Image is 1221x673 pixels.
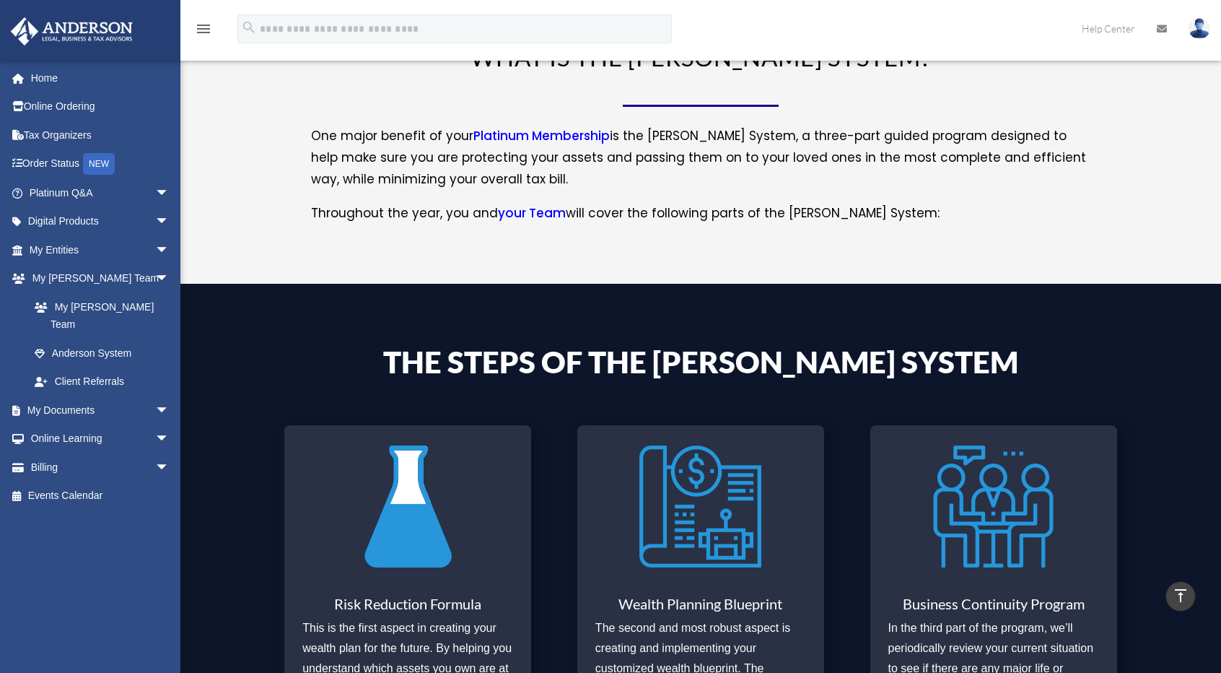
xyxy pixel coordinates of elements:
[6,17,137,45] img: Anderson Advisors Platinum Portal
[195,25,212,38] a: menu
[155,453,184,482] span: arrow_drop_down
[83,153,115,175] div: NEW
[10,425,191,453] a: Online Learningarrow_drop_down
[155,207,184,237] span: arrow_drop_down
[10,121,191,149] a: Tax Organizers
[155,264,184,294] span: arrow_drop_down
[20,292,191,339] a: My [PERSON_NAME] Team
[10,64,191,92] a: Home
[10,235,191,264] a: My Entitiesarrow_drop_down
[888,596,1099,618] h3: Business Continuity Program
[311,126,1090,202] p: One major benefit of your is the [PERSON_NAME] System, a three-part guided program designed to he...
[595,596,806,618] h3: Wealth Planning Blueprint
[10,396,191,425] a: My Documentsarrow_drop_down
[195,20,212,38] i: menu
[10,92,191,121] a: Online Ordering
[10,207,191,236] a: Digital Productsarrow_drop_down
[1172,587,1189,604] i: vertical_align_top
[155,235,184,265] span: arrow_drop_down
[302,596,513,618] h3: Risk Reduction Formula
[10,453,191,482] a: Billingarrow_drop_down
[473,127,610,152] a: Platinum Membership
[10,482,191,511] a: Events Calendar
[155,396,184,425] span: arrow_drop_down
[498,204,566,229] a: your Team
[1189,18,1210,39] img: User Pic
[20,339,184,368] a: Anderson System
[639,436,761,577] img: Wealth Planning Blueprint
[932,436,1054,577] img: Business Continuity Program
[241,19,257,35] i: search
[1165,581,1196,612] a: vertical_align_top
[10,178,191,207] a: Platinum Q&Aarrow_drop_down
[20,368,191,396] a: Client Referrals
[155,178,184,208] span: arrow_drop_down
[10,149,191,179] a: Order StatusNEW
[155,425,184,454] span: arrow_drop_down
[311,203,1090,225] p: Throughout the year, you and will cover the following parts of the [PERSON_NAME] System:
[10,264,191,293] a: My [PERSON_NAME] Teamarrow_drop_down
[347,436,469,577] img: Risk Reduction Formula
[311,347,1090,384] h4: The Steps of the [PERSON_NAME] System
